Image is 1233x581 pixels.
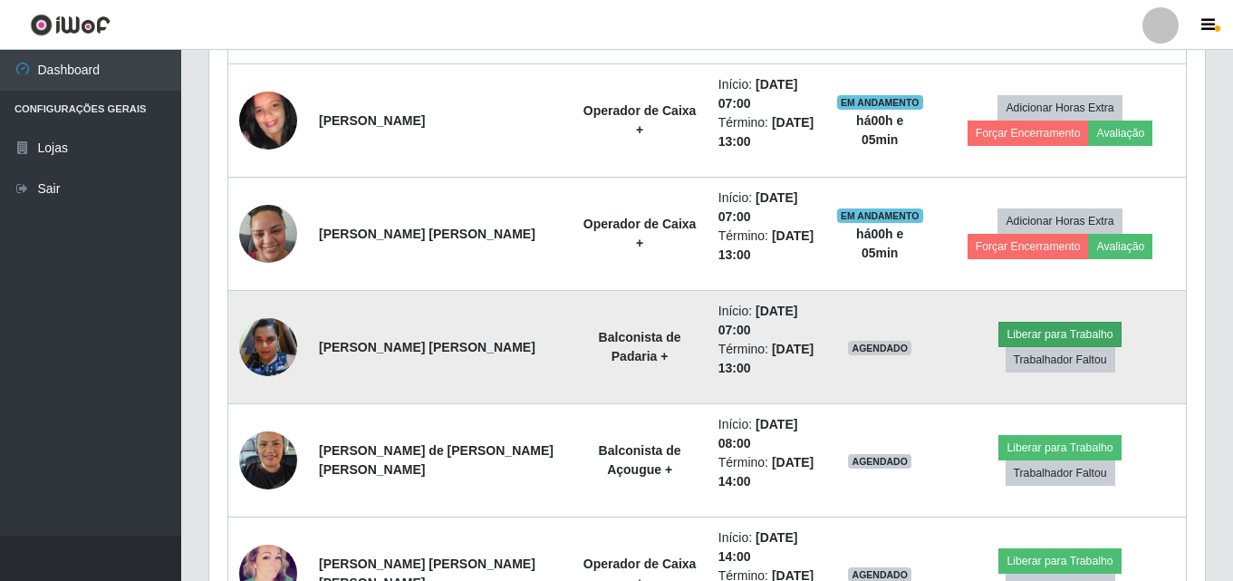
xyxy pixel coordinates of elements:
[583,217,697,250] strong: Operador de Caixa +
[319,113,425,128] strong: [PERSON_NAME]
[319,227,535,241] strong: [PERSON_NAME] [PERSON_NAME]
[997,208,1122,234] button: Adicionar Horas Extra
[583,103,697,137] strong: Operador de Caixa +
[718,75,815,113] li: Início:
[239,421,297,499] img: 1725909093018.jpeg
[718,189,815,227] li: Início:
[1088,234,1152,259] button: Avaliação
[239,308,297,385] img: 1711851725903.jpeg
[718,302,815,340] li: Início:
[1006,347,1115,373] button: Trabalhador Faltou
[968,234,1089,259] button: Forçar Encerramento
[848,341,911,355] span: AGENDADO
[718,227,815,265] li: Término:
[718,77,798,111] time: [DATE] 07:00
[718,417,798,450] time: [DATE] 08:00
[239,195,297,272] img: 1712933645778.jpeg
[848,454,911,469] span: AGENDADO
[319,340,535,354] strong: [PERSON_NAME] [PERSON_NAME]
[239,56,297,185] img: 1701891502546.jpeg
[968,121,1089,146] button: Forçar Encerramento
[319,443,554,477] strong: [PERSON_NAME] de [PERSON_NAME] [PERSON_NAME]
[1088,121,1152,146] button: Avaliação
[599,443,681,477] strong: Balconista de Açougue +
[718,453,815,491] li: Término:
[599,330,681,363] strong: Balconista de Padaria +
[718,190,798,224] time: [DATE] 07:00
[998,435,1121,460] button: Liberar para Trabalho
[998,548,1121,574] button: Liberar para Trabalho
[718,340,815,378] li: Término:
[1006,460,1115,486] button: Trabalhador Faltou
[718,415,815,453] li: Início:
[718,530,798,564] time: [DATE] 14:00
[718,113,815,151] li: Término:
[837,95,923,110] span: EM ANDAMENTO
[998,322,1121,347] button: Liberar para Trabalho
[856,227,903,260] strong: há 00 h e 05 min
[718,304,798,337] time: [DATE] 07:00
[997,95,1122,121] button: Adicionar Horas Extra
[856,113,903,147] strong: há 00 h e 05 min
[837,208,923,223] span: EM ANDAMENTO
[30,14,111,36] img: CoreUI Logo
[718,528,815,566] li: Início:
